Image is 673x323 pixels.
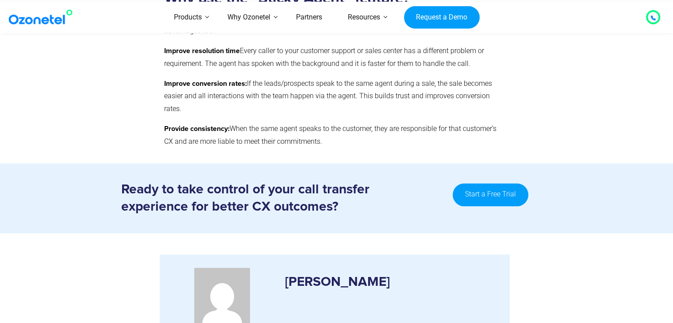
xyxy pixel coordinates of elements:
[164,125,230,132] strong: Provide consistency:
[283,2,335,33] a: Partners
[121,181,444,215] h3: Ready to take control of your call transfer experience for better CX outcomes?
[164,47,240,54] strong: Improve resolution time
[164,80,247,87] strong: Improve conversion rates:
[164,123,506,148] p: When the same agent speaks to the customer, they are responsible for that customer’s CX and are m...
[404,6,480,29] a: Request a Demo
[453,183,528,206] a: Start a Free Trial
[285,268,496,288] h3: [PERSON_NAME]
[161,2,215,33] a: Products
[215,2,283,33] a: Why Ozonetel
[164,45,506,70] p: Every caller to your customer support or sales center has a different problem or requirement. The...
[164,77,506,115] p: If the leads/prospects speak to the same agent during a sale, the sale becomes easier and all int...
[335,2,393,33] a: Resources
